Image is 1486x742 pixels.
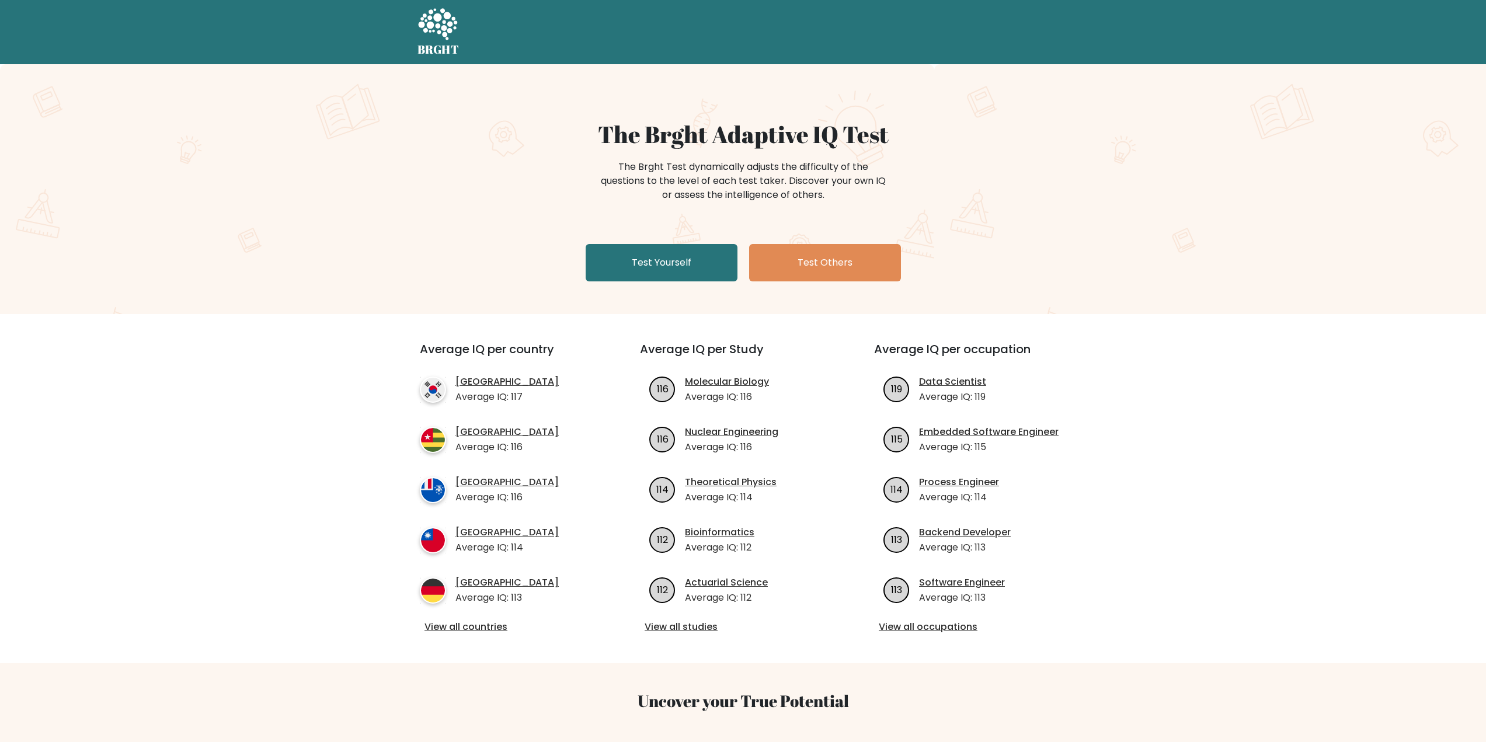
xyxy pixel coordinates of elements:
[420,427,446,453] img: country
[919,576,1005,590] a: Software Engineer
[657,432,669,445] text: 116
[657,532,668,546] text: 112
[455,425,559,439] a: [GEOGRAPHIC_DATA]
[919,390,986,404] p: Average IQ: 119
[424,620,593,634] a: View all countries
[685,475,777,489] a: Theoretical Physics
[685,576,768,590] a: Actuarial Science
[919,425,1059,439] a: Embedded Software Engineer
[891,532,902,546] text: 113
[685,490,777,504] p: Average IQ: 114
[919,440,1059,454] p: Average IQ: 115
[919,490,999,504] p: Average IQ: 114
[420,342,598,370] h3: Average IQ per country
[685,591,768,605] p: Average IQ: 112
[919,541,1011,555] p: Average IQ: 113
[420,527,446,553] img: country
[891,432,903,445] text: 115
[685,425,778,439] a: Nuclear Engineering
[420,577,446,604] img: country
[417,5,460,60] a: BRGHT
[891,583,902,596] text: 113
[597,160,889,202] div: The Brght Test dynamically adjusts the difficulty of the questions to the level of each test take...
[455,591,559,605] p: Average IQ: 113
[657,382,669,395] text: 116
[919,591,1005,605] p: Average IQ: 113
[685,440,778,454] p: Average IQ: 116
[657,583,668,596] text: 112
[365,691,1122,711] h3: Uncover your True Potential
[656,482,669,496] text: 114
[458,120,1028,148] h1: The Brght Adaptive IQ Test
[455,525,559,539] a: [GEOGRAPHIC_DATA]
[919,525,1011,539] a: Backend Developer
[586,244,737,281] a: Test Yourself
[685,525,754,539] a: Bioinformatics
[749,244,901,281] a: Test Others
[891,382,902,395] text: 119
[874,342,1080,370] h3: Average IQ per occupation
[420,377,446,403] img: country
[455,390,559,404] p: Average IQ: 117
[455,440,559,454] p: Average IQ: 116
[455,490,559,504] p: Average IQ: 116
[919,375,986,389] a: Data Scientist
[455,576,559,590] a: [GEOGRAPHIC_DATA]
[879,620,1076,634] a: View all occupations
[685,375,769,389] a: Molecular Biology
[455,475,559,489] a: [GEOGRAPHIC_DATA]
[645,620,841,634] a: View all studies
[455,541,559,555] p: Average IQ: 114
[640,342,846,370] h3: Average IQ per Study
[417,43,460,57] h5: BRGHT
[420,477,446,503] img: country
[455,375,559,389] a: [GEOGRAPHIC_DATA]
[919,475,999,489] a: Process Engineer
[685,541,754,555] p: Average IQ: 112
[890,482,903,496] text: 114
[685,390,769,404] p: Average IQ: 116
